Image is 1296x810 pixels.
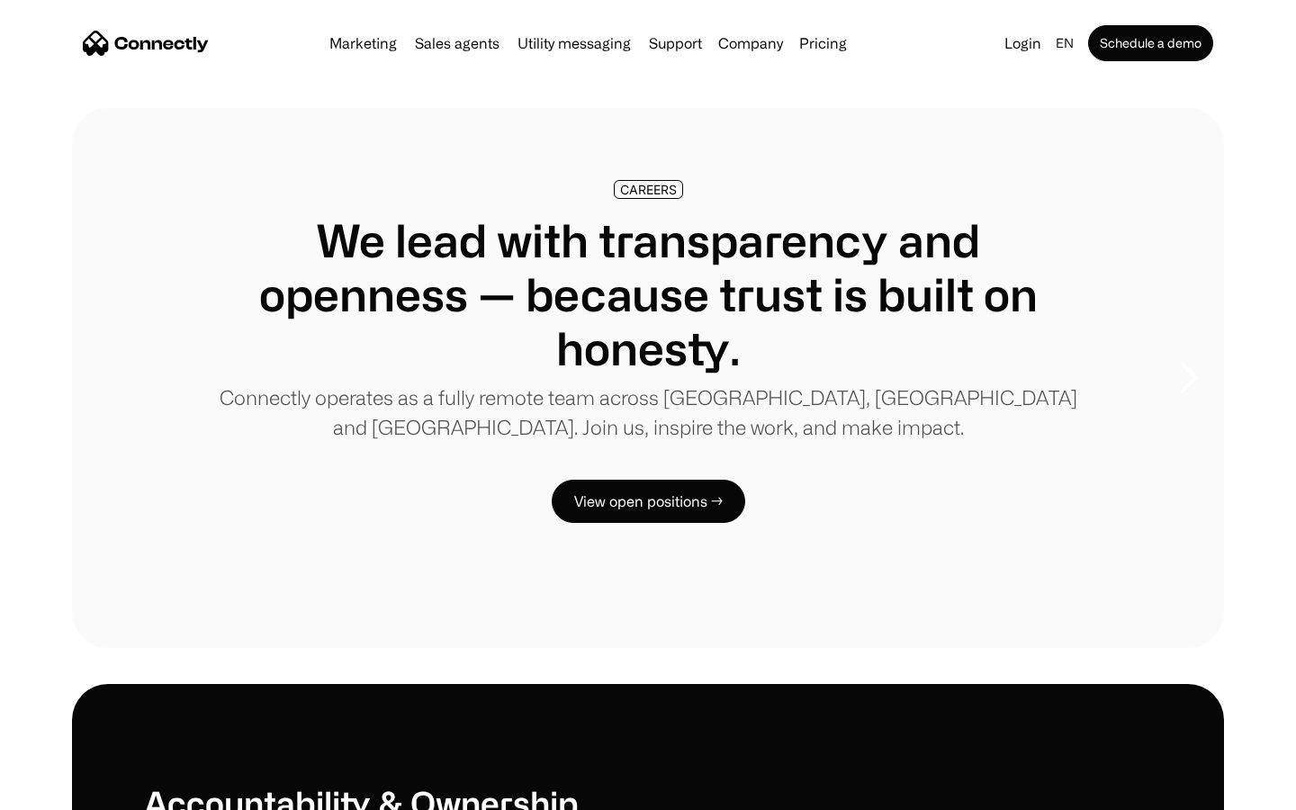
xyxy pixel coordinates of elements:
div: Company [718,31,783,56]
a: home [83,30,209,57]
a: View open positions → [552,480,745,523]
a: Pricing [792,36,854,50]
p: Connectly operates as a fully remote team across [GEOGRAPHIC_DATA], [GEOGRAPHIC_DATA] and [GEOGRA... [216,382,1080,442]
aside: Language selected: English [18,777,108,804]
ul: Language list [36,778,108,804]
a: Sales agents [408,36,507,50]
h1: We lead with transparency and openness — because trust is built on honesty. [216,213,1080,375]
div: carousel [72,108,1224,648]
a: Login [997,31,1048,56]
a: Support [642,36,709,50]
div: CAREERS [620,183,677,196]
div: next slide [1152,288,1224,468]
div: Company [713,31,788,56]
a: Utility messaging [510,36,638,50]
div: en [1048,31,1084,56]
div: 1 of 8 [72,108,1224,648]
a: Marketing [322,36,404,50]
a: Schedule a demo [1088,25,1213,61]
div: en [1056,31,1074,56]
